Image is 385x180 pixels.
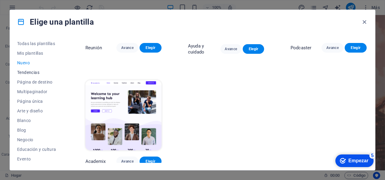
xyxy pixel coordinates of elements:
[243,44,264,54] button: Elegir
[291,45,311,50] font: Podcaster
[85,80,162,150] img: Academix
[220,44,242,54] button: Avance
[17,157,31,161] font: Evento
[17,87,59,96] button: Multipaginador
[116,43,138,53] button: Avance
[17,106,59,116] button: Arte y diseño
[17,39,59,48] button: Todas las plantillas
[17,143,26,145] button: 1
[121,46,134,50] font: Avance
[17,96,59,106] button: Página única
[17,48,59,58] button: Mis plantillas
[17,135,59,145] button: Negocio
[39,2,42,7] font: 5
[17,70,39,75] font: Tendencias
[16,7,36,12] font: Empezar
[85,159,106,164] font: Academix
[17,118,31,123] font: Blanco
[17,99,43,104] font: Página única
[188,43,204,55] font: Ayuda y cuidado
[3,3,41,16] div: Empezar Quedan 5 elementos, 0 % completado
[140,157,162,166] button: Elegir
[20,151,23,157] font: 2
[17,137,33,142] font: Negocio
[146,159,155,163] font: Elegir
[17,80,53,84] font: Página de destino
[17,128,26,133] font: Blog
[30,17,94,26] font: Elige una plantilla
[85,45,102,50] font: Reunión
[249,47,258,51] font: Elegir
[17,89,48,94] font: Multipaginador
[17,58,59,68] button: Nuevo
[146,46,155,50] font: Elegir
[21,144,23,149] font: 1
[17,125,59,135] button: Blog
[17,51,43,56] font: Mis plantillas
[17,145,59,154] button: Educación y cultura
[17,108,43,113] font: Arte y diseño
[17,147,56,152] font: Educación y cultura
[17,77,59,87] button: Página de destino
[17,154,59,164] button: Evento
[326,46,339,50] font: Avance
[121,159,134,163] font: Avance
[225,47,237,51] font: Avance
[322,43,343,53] button: Avance
[17,68,59,77] button: Tendencias
[17,60,30,65] font: Nuevo
[345,43,367,53] button: Elegir
[116,157,138,166] button: Avance
[351,46,360,50] font: Elegir
[140,43,162,53] button: Elegir
[17,41,55,46] font: Todas las plantillas
[17,116,59,125] button: Blanco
